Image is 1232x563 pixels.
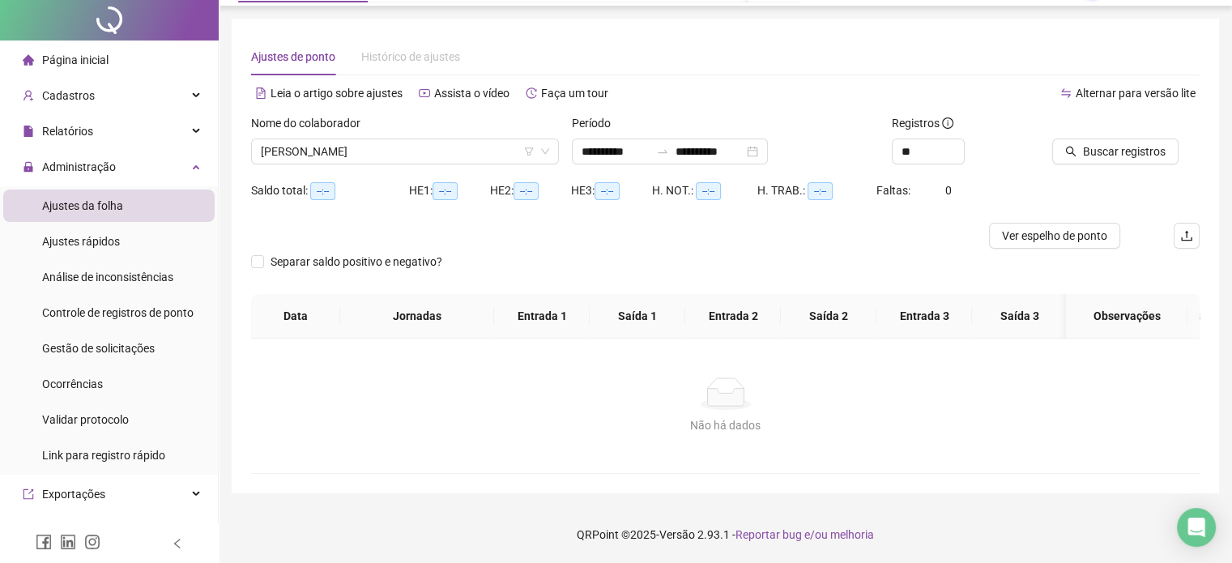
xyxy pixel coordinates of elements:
[172,538,183,549] span: left
[892,114,953,132] span: Registros
[42,413,129,426] span: Validar protocolo
[23,488,34,500] span: export
[696,182,721,200] span: --:--
[23,126,34,137] span: file
[42,271,173,284] span: Análise de inconsistências
[409,181,490,200] div: HE 1:
[656,145,669,158] span: to
[60,534,76,550] span: linkedin
[1079,307,1174,325] span: Observações
[361,50,460,63] span: Histórico de ajustes
[514,182,539,200] span: --:--
[419,87,430,99] span: youtube
[42,342,155,355] span: Gestão de solicitações
[251,114,371,132] label: Nome do colaborador
[42,306,194,319] span: Controle de registros de ponto
[1083,143,1166,160] span: Buscar registros
[876,184,913,197] span: Faltas:
[526,87,537,99] span: history
[251,50,335,63] span: Ajustes de ponto
[42,488,105,501] span: Exportações
[1076,87,1196,100] span: Alternar para versão lite
[42,235,120,248] span: Ajustes rápidos
[1052,139,1179,164] button: Buscar registros
[310,182,335,200] span: --:--
[757,181,876,200] div: H. TRAB.:
[659,528,695,541] span: Versão
[540,147,550,156] span: down
[251,294,340,339] th: Data
[433,182,458,200] span: --:--
[271,416,1180,434] div: Não há dados
[494,294,590,339] th: Entrada 1
[1002,227,1107,245] span: Ver espelho de ponto
[781,294,876,339] th: Saída 2
[595,182,620,200] span: --:--
[84,534,100,550] span: instagram
[652,181,757,200] div: H. NOT.:
[251,181,409,200] div: Saldo total:
[23,161,34,173] span: lock
[1060,87,1072,99] span: swap
[972,294,1068,339] th: Saída 3
[490,181,571,200] div: HE 2:
[42,160,116,173] span: Administração
[255,87,266,99] span: file-text
[945,184,952,197] span: 0
[524,147,534,156] span: filter
[23,54,34,66] span: home
[571,181,652,200] div: HE 3:
[1177,508,1216,547] div: Open Intercom Messenger
[42,53,109,66] span: Página inicial
[989,223,1120,249] button: Ver espelho de ponto
[42,125,93,138] span: Relatórios
[685,294,781,339] th: Entrada 2
[42,199,123,212] span: Ajustes da folha
[23,90,34,101] span: user-add
[572,114,621,132] label: Período
[42,89,95,102] span: Cadastros
[1066,294,1187,339] th: Observações
[735,528,874,541] span: Reportar bug e/ou melhoria
[434,87,509,100] span: Assista o vídeo
[1065,146,1076,157] span: search
[219,506,1232,563] footer: QRPoint © 2025 - 2.93.1 -
[42,377,103,390] span: Ocorrências
[42,523,102,536] span: Integrações
[271,87,403,100] span: Leia o artigo sobre ajustes
[36,534,52,550] span: facebook
[541,87,608,100] span: Faça um tour
[876,294,972,339] th: Entrada 3
[942,117,953,129] span: info-circle
[264,253,449,271] span: Separar saldo positivo e negativo?
[1180,229,1193,242] span: upload
[261,139,549,164] span: ABEL SANTOS DOS SANTOS
[590,294,685,339] th: Saída 1
[340,294,494,339] th: Jornadas
[42,449,165,462] span: Link para registro rápido
[808,182,833,200] span: --:--
[656,145,669,158] span: swap-right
